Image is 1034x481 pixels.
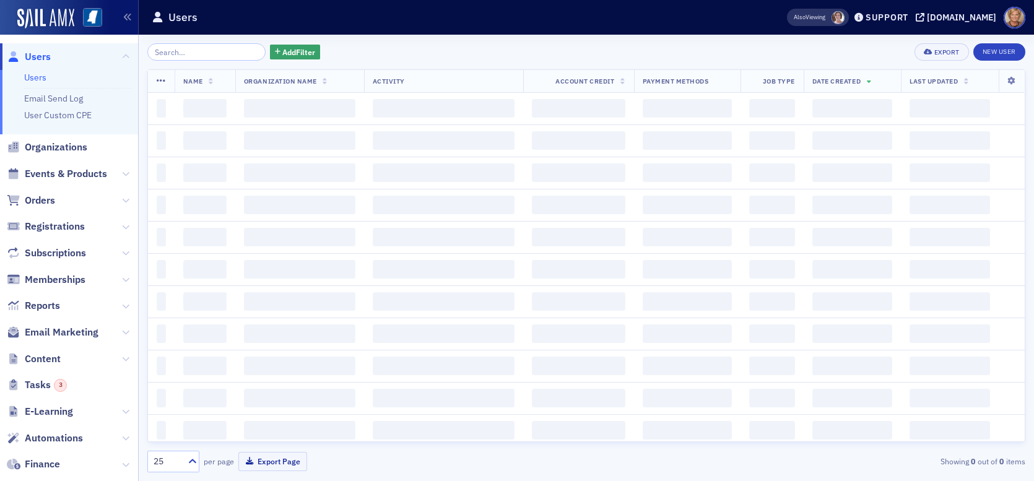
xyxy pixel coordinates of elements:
[915,43,968,61] button: Export
[157,421,166,440] span: ‌
[7,273,85,287] a: Memberships
[832,11,845,24] span: Lydia Carlisle
[643,421,732,440] span: ‌
[812,260,892,279] span: ‌
[25,50,51,64] span: Users
[910,324,990,343] span: ‌
[157,228,166,246] span: ‌
[749,196,795,214] span: ‌
[157,163,166,182] span: ‌
[643,228,732,246] span: ‌
[25,405,73,418] span: E-Learning
[643,196,732,214] span: ‌
[25,194,55,207] span: Orders
[7,246,86,260] a: Subscriptions
[25,326,98,339] span: Email Marketing
[83,8,102,27] img: SailAMX
[7,431,83,445] a: Automations
[244,77,317,85] span: Organization Name
[25,378,67,392] span: Tasks
[7,50,51,64] a: Users
[555,77,614,85] span: Account Credit
[183,324,227,343] span: ‌
[244,292,355,311] span: ‌
[183,357,227,375] span: ‌
[910,131,990,150] span: ‌
[749,292,795,311] span: ‌
[7,457,60,471] a: Finance
[25,220,85,233] span: Registrations
[244,196,355,214] span: ‌
[373,389,515,407] span: ‌
[25,246,86,260] span: Subscriptions
[7,326,98,339] a: Email Marketing
[74,8,102,29] a: View Homepage
[910,389,990,407] span: ‌
[794,13,806,21] div: Also
[244,421,355,440] span: ‌
[25,352,61,366] span: Content
[183,196,227,214] span: ‌
[25,167,107,181] span: Events & Products
[25,141,87,154] span: Organizations
[969,456,978,467] strong: 0
[147,43,266,61] input: Search…
[238,452,307,471] button: Export Page
[812,421,892,440] span: ‌
[643,357,732,375] span: ‌
[532,389,625,407] span: ‌
[183,77,203,85] span: Name
[812,292,892,311] span: ‌
[973,43,1025,61] a: New User
[373,77,405,85] span: Activity
[373,196,515,214] span: ‌
[7,299,60,313] a: Reports
[7,352,61,366] a: Content
[157,292,166,311] span: ‌
[910,292,990,311] span: ‌
[812,228,892,246] span: ‌
[910,196,990,214] span: ‌
[910,357,990,375] span: ‌
[927,12,996,23] div: [DOMAIN_NAME]
[749,389,795,407] span: ‌
[25,431,83,445] span: Automations
[183,389,227,407] span: ‌
[25,299,60,313] span: Reports
[812,389,892,407] span: ‌
[532,131,625,150] span: ‌
[643,292,732,311] span: ‌
[17,9,74,28] img: SailAMX
[24,110,92,121] a: User Custom CPE
[532,163,625,182] span: ‌
[812,196,892,214] span: ‌
[532,292,625,311] span: ‌
[997,456,1006,467] strong: 0
[183,260,227,279] span: ‌
[7,378,67,392] a: Tasks3
[7,220,85,233] a: Registrations
[749,260,795,279] span: ‌
[168,10,198,25] h1: Users
[910,77,958,85] span: Last Updated
[643,77,709,85] span: Payment Methods
[373,292,515,311] span: ‌
[812,357,892,375] span: ‌
[7,405,73,418] a: E-Learning
[910,99,990,118] span: ‌
[532,260,625,279] span: ‌
[157,196,166,214] span: ‌
[812,324,892,343] span: ‌
[532,228,625,246] span: ‌
[244,99,355,118] span: ‌
[183,292,227,311] span: ‌
[373,421,515,440] span: ‌
[157,389,166,407] span: ‌
[812,131,892,150] span: ‌
[749,357,795,375] span: ‌
[244,131,355,150] span: ‌
[373,131,515,150] span: ‌
[157,357,166,375] span: ‌
[910,163,990,182] span: ‌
